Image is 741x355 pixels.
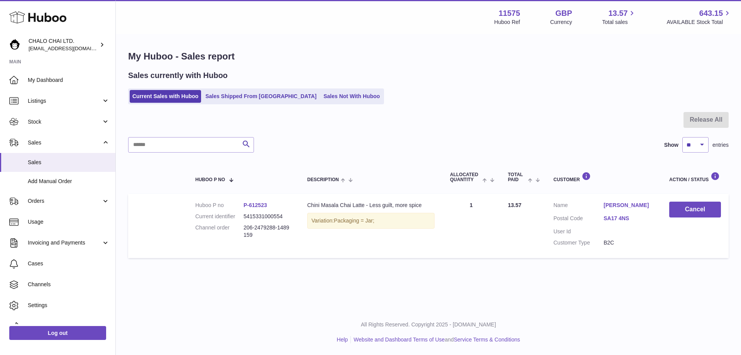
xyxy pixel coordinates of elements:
[442,194,500,258] td: 1
[553,172,654,182] div: Customer
[29,37,98,52] div: CHALO CHAI LTD.
[604,215,654,222] a: SA17 4NS
[321,90,382,103] a: Sales Not With Huboo
[604,239,654,246] dd: B2C
[608,8,628,19] span: 13.57
[553,228,604,235] dt: User Id
[454,336,520,343] a: Service Terms & Conditions
[28,260,110,267] span: Cases
[28,239,102,246] span: Invoicing and Payments
[555,8,572,19] strong: GBP
[553,202,604,211] dt: Name
[28,97,102,105] span: Listings
[128,70,228,81] h2: Sales currently with Huboo
[195,177,225,182] span: Huboo P no
[195,202,244,209] dt: Huboo P no
[28,218,110,226] span: Usage
[244,224,292,239] dd: 206-2479288-1489159
[499,8,520,19] strong: 11575
[604,202,654,209] a: [PERSON_NAME]
[28,118,102,126] span: Stock
[9,39,21,51] img: Chalo@chalocompany.com
[712,141,729,149] span: entries
[553,239,604,246] dt: Customer Type
[699,8,723,19] span: 643.15
[28,76,110,84] span: My Dashboard
[28,323,110,330] span: Returns
[337,336,348,343] a: Help
[136,202,142,208] img: Chai-Chini-Masala-300G.jpg
[553,215,604,224] dt: Postal Code
[28,302,110,309] span: Settings
[602,8,636,26] a: 13.57 Total sales
[130,90,201,103] a: Current Sales with Huboo
[28,281,110,288] span: Channels
[195,213,244,220] dt: Current identifier
[203,90,319,103] a: Sales Shipped From [GEOGRAPHIC_DATA]
[667,8,732,26] a: 643.15 AVAILABLE Stock Total
[307,213,435,229] div: Variation:
[128,50,729,63] h1: My Huboo - Sales report
[508,202,521,208] span: 13.57
[307,177,339,182] span: Description
[450,172,480,182] span: ALLOCATED Quantity
[669,172,721,182] div: Action / Status
[667,19,732,26] span: AVAILABLE Stock Total
[354,336,445,343] a: Website and Dashboard Terms of Use
[28,197,102,205] span: Orders
[28,178,110,185] span: Add Manual Order
[29,45,113,51] span: [EMAIL_ADDRESS][DOMAIN_NAME]
[508,172,526,182] span: Total paid
[9,326,106,340] a: Log out
[334,217,374,224] span: Packaging = Jar;
[122,321,735,328] p: All Rights Reserved. Copyright 2025 - [DOMAIN_NAME]
[244,202,267,208] a: P-612523
[550,19,572,26] div: Currency
[195,224,244,239] dt: Channel order
[307,202,435,209] div: Chini Masala Chai Latte - Less guilt, more spice
[28,139,102,146] span: Sales
[602,19,636,26] span: Total sales
[494,19,520,26] div: Huboo Ref
[351,336,520,343] li: and
[244,213,292,220] dd: 5415331000554
[664,141,678,149] label: Show
[669,202,721,217] button: Cancel
[28,159,110,166] span: Sales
